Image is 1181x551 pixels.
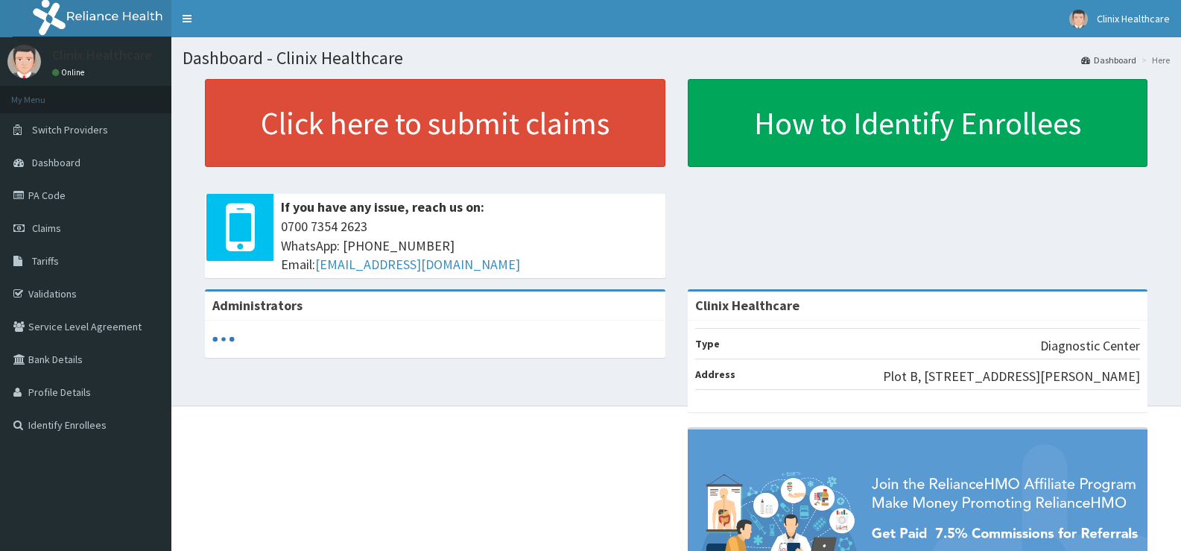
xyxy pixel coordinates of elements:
a: Click here to submit claims [205,79,665,167]
p: Plot B, [STREET_ADDRESS][PERSON_NAME] [883,367,1140,386]
img: User Image [1069,10,1088,28]
a: Dashboard [1081,54,1136,66]
img: User Image [7,45,41,78]
h1: Dashboard - Clinix Healthcare [183,48,1170,68]
b: Administrators [212,297,303,314]
a: How to Identify Enrollees [688,79,1148,167]
span: Switch Providers [32,123,108,136]
span: Dashboard [32,156,80,169]
span: Tariffs [32,254,59,268]
strong: Clinix Healthcare [695,297,800,314]
span: Clinix Healthcare [1097,12,1170,25]
span: 0700 7354 2623 WhatsApp: [PHONE_NUMBER] Email: [281,217,658,274]
b: Type [695,337,720,350]
a: Online [52,67,88,78]
p: Clinix Healthcare [52,48,152,62]
li: Here [1138,54,1170,66]
a: [EMAIL_ADDRESS][DOMAIN_NAME] [315,256,520,273]
span: Claims [32,221,61,235]
p: Diagnostic Center [1040,336,1140,356]
b: If you have any issue, reach us on: [281,198,484,215]
b: Address [695,368,735,381]
svg: audio-loading [212,328,235,350]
